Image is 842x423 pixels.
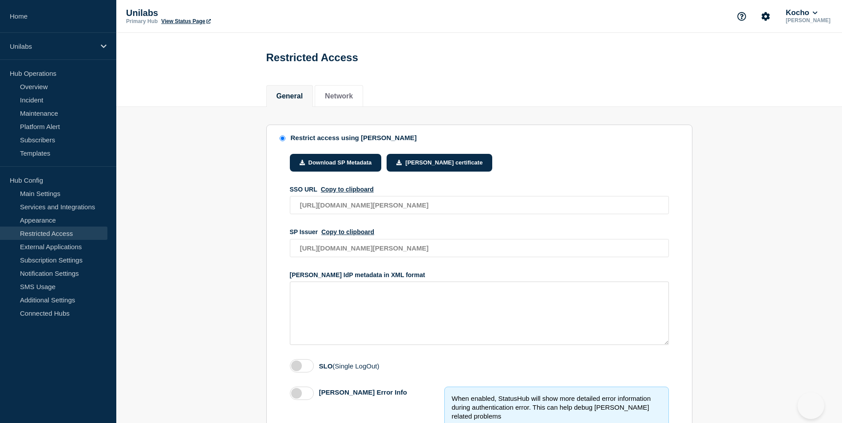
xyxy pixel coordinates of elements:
input: Restrict access using SAML [280,135,285,141]
a: View Status Page [161,18,210,24]
span: (Single LogOut) [332,362,379,370]
label: SLO [319,362,379,370]
button: [PERSON_NAME] certificate [387,154,492,172]
span: SP Issuer [290,228,318,235]
button: Network [325,92,353,100]
button: SSO URL [321,186,374,193]
button: General [277,92,303,100]
div: [PERSON_NAME] IdP metadata in XML format [290,271,669,278]
button: Account settings [756,7,775,26]
h1: Restricted Access [266,51,358,64]
button: Download SP Metadata [290,154,382,172]
iframe: Help Scout Beacon - Open [798,392,824,419]
label: [PERSON_NAME] Error Info [319,388,407,400]
p: Unilabs [126,8,304,18]
p: [PERSON_NAME] [784,17,832,23]
p: Unilabs [10,43,95,50]
button: Kocho [784,8,819,17]
button: SP Issuer [321,228,374,235]
div: Restrict access using [PERSON_NAME] [291,134,417,141]
button: Support [732,7,751,26]
span: SSO URL [290,186,317,193]
p: Primary Hub [126,18,158,24]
